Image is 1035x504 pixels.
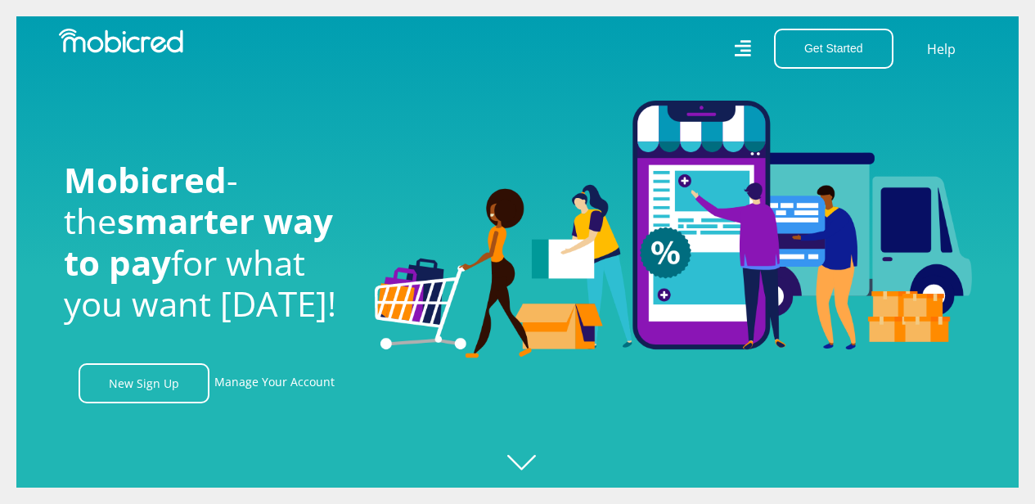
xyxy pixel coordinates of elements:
[79,363,209,403] a: New Sign Up
[64,160,350,325] h1: - the for what you want [DATE]!
[214,363,335,403] a: Manage Your Account
[59,29,183,53] img: Mobicred
[774,29,893,69] button: Get Started
[64,156,227,203] span: Mobicred
[926,38,956,60] a: Help
[375,101,972,359] img: Welcome to Mobicred
[64,197,333,285] span: smarter way to pay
